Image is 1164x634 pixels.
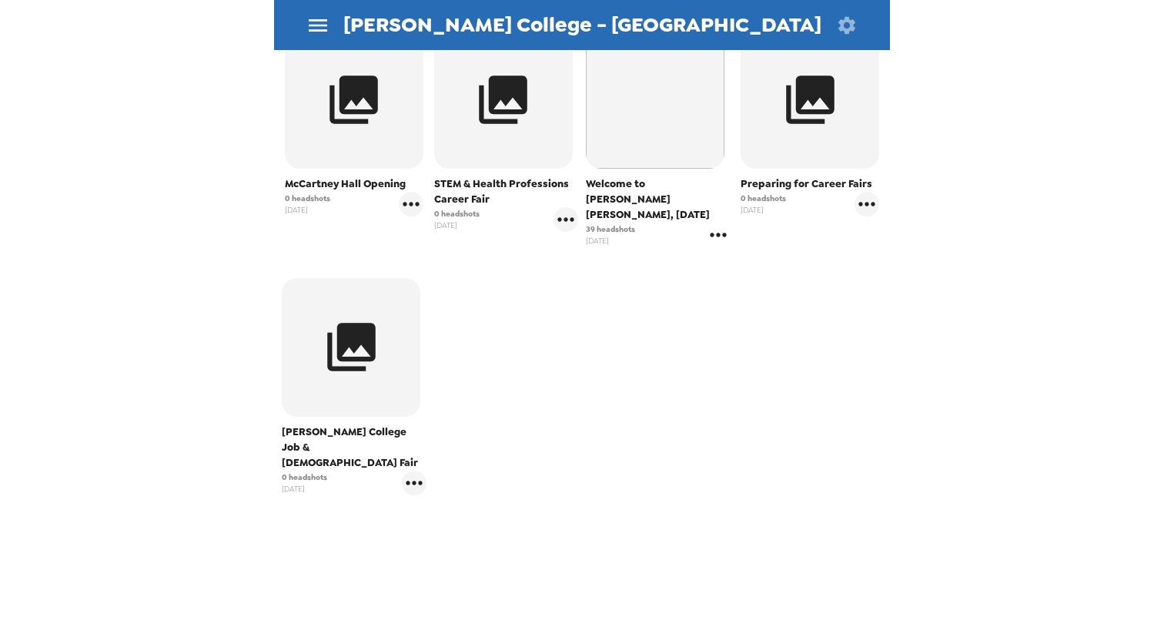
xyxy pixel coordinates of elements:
[586,223,635,235] span: 39 headshots
[586,235,635,247] span: [DATE]
[285,193,330,204] span: 0 headshots
[402,471,426,495] button: gallery menu
[434,220,480,231] span: [DATE]
[741,176,879,192] span: Preparing for Career Fairs
[434,208,480,220] span: 0 headshots
[586,176,731,223] span: Welcome to [PERSON_NAME] [PERSON_NAME], [DATE]
[282,471,327,483] span: 0 headshots
[282,483,327,495] span: [DATE]
[282,424,426,471] span: [PERSON_NAME] College Job & [DEMOGRAPHIC_DATA] Fair
[586,30,724,169] img: gallery
[285,176,423,192] span: McCartney Hall Opening
[399,192,423,216] button: gallery menu
[434,176,579,207] span: STEM & Health Professions Career Fair
[741,193,786,204] span: 0 headshots
[343,15,821,35] span: [PERSON_NAME] College - [GEOGRAPHIC_DATA]
[285,204,330,216] span: [DATE]
[855,192,879,216] button: gallery menu
[554,207,578,232] button: gallery menu
[706,223,731,247] button: gallery menu
[741,204,786,216] span: [DATE]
